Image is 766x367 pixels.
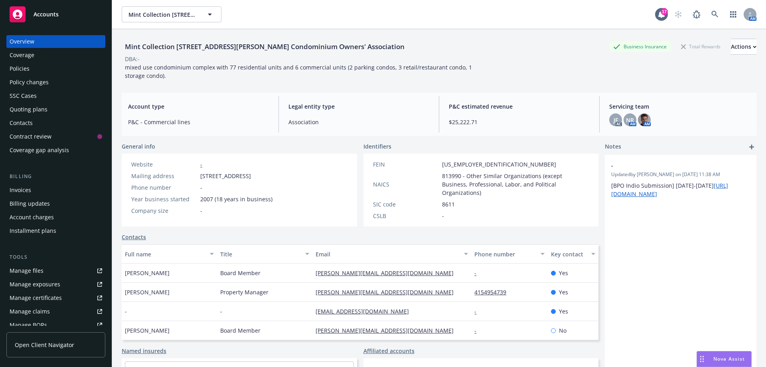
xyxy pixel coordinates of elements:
[611,161,729,170] span: -
[288,118,429,126] span: Association
[559,288,568,296] span: Yes
[363,347,415,355] a: Affiliated accounts
[312,244,471,264] button: Email
[10,103,47,116] div: Quoting plans
[6,264,105,277] a: Manage files
[200,172,251,180] span: [STREET_ADDRESS]
[474,307,483,315] a: -
[6,305,105,318] a: Manage claims
[6,76,105,89] a: Policy changes
[442,160,556,169] span: [US_EMPLOYER_IDENTIFICATION_NUMBER]
[10,117,33,129] div: Contacts
[551,250,586,258] div: Key contact
[316,269,460,277] a: [PERSON_NAME][EMAIL_ADDRESS][DOMAIN_NAME]
[10,144,69,157] div: Coverage gap analysis
[131,160,197,169] div: Website
[10,89,37,102] div: SSC Cases
[316,307,415,315] a: [EMAIL_ADDRESS][DOMAIN_NAME]
[638,113,651,126] img: photo
[697,351,707,367] div: Drag to move
[605,142,621,152] span: Notes
[731,39,756,54] div: Actions
[10,62,30,75] div: Policies
[122,244,217,264] button: Full name
[200,206,202,215] span: -
[474,269,483,277] a: -
[6,35,105,48] a: Overview
[559,307,568,315] span: Yes
[10,130,51,143] div: Contract review
[6,173,105,181] div: Billing
[373,160,439,169] div: FEIN
[471,244,547,264] button: Phone number
[609,42,671,52] div: Business Insurance
[670,6,686,22] a: Start snowing
[122,142,155,151] span: General info
[122,6,221,22] button: Mint Collection [STREET_ADDRESS][PERSON_NAME] Condominium Owners' Association
[122,347,166,355] a: Named insureds
[474,327,483,334] a: -
[220,307,222,315] span: -
[689,6,705,22] a: Report a Bug
[220,288,268,296] span: Property Manager
[6,89,105,102] a: SSC Cases
[10,319,47,331] div: Manage BORs
[373,212,439,220] div: CSLB
[661,8,668,15] div: 17
[125,250,205,258] div: Full name
[559,269,568,277] span: Yes
[442,200,455,208] span: 8611
[125,288,170,296] span: [PERSON_NAME]
[10,211,54,224] div: Account charges
[10,292,62,304] div: Manage certificates
[316,288,460,296] a: [PERSON_NAME][EMAIL_ADDRESS][DOMAIN_NAME]
[6,197,105,210] a: Billing updates
[131,195,197,203] div: Year business started
[10,76,49,89] div: Policy changes
[125,269,170,277] span: [PERSON_NAME]
[6,278,105,291] a: Manage exposures
[614,116,618,124] span: JF
[363,142,391,151] span: Identifiers
[125,63,474,79] span: mixed use condominium complex with 77 residential units and 6 commercial units (2 parking condos,...
[6,319,105,331] a: Manage BORs
[6,224,105,237] a: Installment plans
[713,355,745,362] span: Nova Assist
[316,250,459,258] div: Email
[611,181,750,198] p: [BPO Indio Submission] [DATE]-[DATE]
[6,211,105,224] a: Account charges
[131,183,197,192] div: Phone number
[609,102,750,111] span: Servicing team
[10,35,34,48] div: Overview
[10,49,34,61] div: Coverage
[200,195,272,203] span: 2007 (18 years in business)
[128,10,197,19] span: Mint Collection [STREET_ADDRESS][PERSON_NAME] Condominium Owners' Association
[131,172,197,180] div: Mailing address
[131,206,197,215] div: Company size
[474,250,535,258] div: Phone number
[6,3,105,26] a: Accounts
[10,197,50,210] div: Billing updates
[125,55,140,63] div: DBA: -
[316,327,460,334] a: [PERSON_NAME][EMAIL_ADDRESS][DOMAIN_NAME]
[288,102,429,111] span: Legal entity type
[373,180,439,188] div: NAICS
[15,341,74,349] span: Open Client Navigator
[220,269,261,277] span: Board Member
[220,326,261,335] span: Board Member
[707,6,723,22] a: Search
[6,292,105,304] a: Manage certificates
[731,39,756,55] button: Actions
[122,42,408,52] div: Mint Collection [STREET_ADDRESS][PERSON_NAME] Condominium Owners' Association
[373,200,439,208] div: SIC code
[122,233,146,241] a: Contacts
[6,49,105,61] a: Coverage
[128,102,269,111] span: Account type
[697,351,752,367] button: Nova Assist
[128,118,269,126] span: P&C - Commercial lines
[6,184,105,196] a: Invoices
[125,326,170,335] span: [PERSON_NAME]
[10,184,31,196] div: Invoices
[6,130,105,143] a: Contract review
